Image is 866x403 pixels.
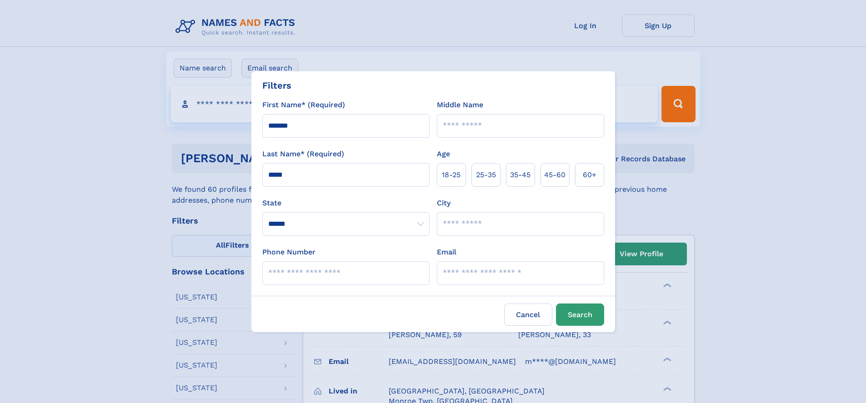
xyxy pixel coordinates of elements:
[476,169,496,180] span: 25‑35
[262,100,345,110] label: First Name* (Required)
[262,149,344,159] label: Last Name* (Required)
[262,198,430,209] label: State
[544,169,566,180] span: 45‑60
[510,169,531,180] span: 35‑45
[437,149,450,159] label: Age
[437,247,456,258] label: Email
[437,100,483,110] label: Middle Name
[442,169,461,180] span: 18‑25
[504,303,552,326] label: Cancel
[437,198,451,209] label: City
[556,303,604,326] button: Search
[583,169,596,180] span: 60+
[262,79,291,92] div: Filters
[262,247,315,258] label: Phone Number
